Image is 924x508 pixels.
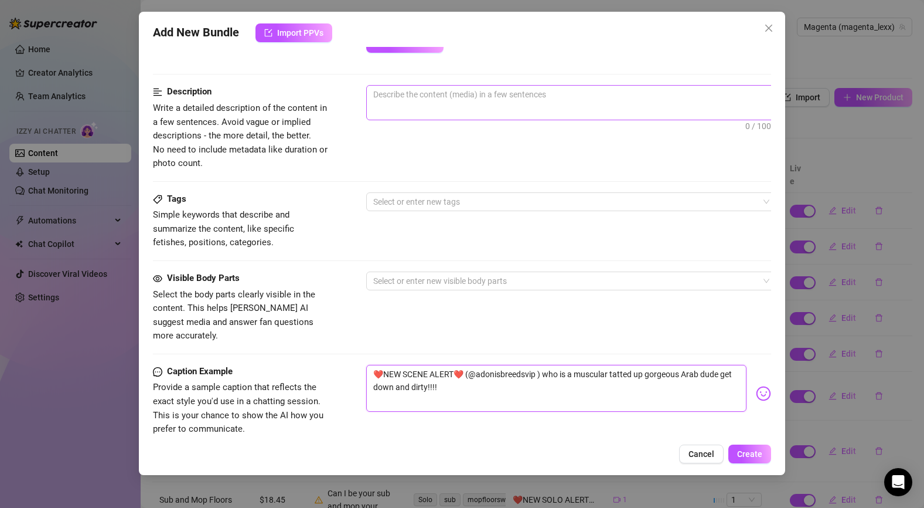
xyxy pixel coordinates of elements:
[153,85,162,99] span: align-left
[153,209,294,248] span: Simple keywords that describe and summarize the content, like specific fetishes, positions, categ...
[264,29,272,37] span: import
[153,23,239,42] span: Add New Bundle
[167,273,240,283] strong: Visible Body Parts
[255,23,332,42] button: Import PPVs
[153,195,162,204] span: tag
[153,274,162,283] span: eye
[153,289,315,341] span: Select the body parts clearly visible in the content. This helps [PERSON_NAME] AI suggest media a...
[688,449,714,459] span: Cancel
[884,468,912,496] div: Open Intercom Messenger
[728,445,771,463] button: Create
[167,86,212,97] strong: Description
[153,382,323,434] span: Provide a sample caption that reflects the exact style you'd use in a chatting session. This is y...
[737,449,762,459] span: Create
[167,366,233,377] strong: Caption Example
[167,194,186,204] strong: Tags
[153,365,162,379] span: message
[759,19,778,38] button: Close
[764,23,773,33] span: close
[756,386,771,401] img: svg%3e
[277,28,323,38] span: Import PPVs
[679,445,724,463] button: Cancel
[366,365,747,412] textarea: ❤️NEW SCENE ALERT❤️ (@adonisbreedsvip ) who is a muscular tatted up gorgeous Arab dude get down a...
[759,23,778,33] span: Close
[153,103,328,168] span: Write a detailed description of the content in a few sentences. Avoid vague or implied descriptio...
